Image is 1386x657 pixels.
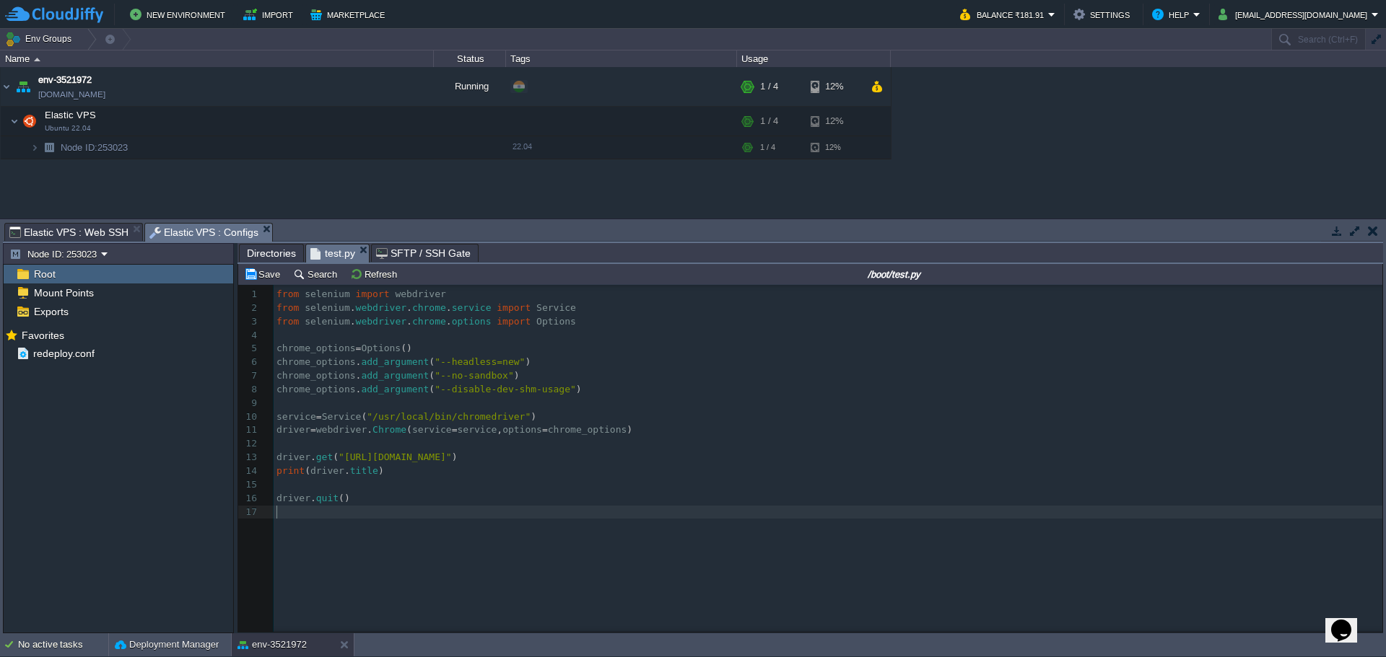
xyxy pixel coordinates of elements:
div: 12% [811,136,858,159]
a: Root [31,268,58,281]
span: Mount Points [31,286,96,299]
span: Chrome [372,424,406,435]
span: () [401,343,412,353]
span: driver [276,424,310,435]
span: ) [531,411,536,422]
span: test.py [310,244,355,263]
span: webdriver [356,302,406,313]
span: Elastic VPS : Configs [149,224,259,242]
div: 5 [238,342,261,356]
img: AMDAwAAAACH5BAEAAAAALAAAAAABAAEAAAICRAEAOw== [13,67,33,106]
button: env-3521972 [237,638,307,652]
img: AMDAwAAAACH5BAEAAAAALAAAAAABAAEAAAICRAEAOw== [34,58,40,61]
span: 253023 [59,141,130,154]
span: chrome_options [276,384,356,394]
span: ( [429,370,435,381]
span: Options [361,343,401,353]
div: 4 [238,329,261,343]
span: . [406,316,412,327]
span: SFTP / SSH Gate [376,244,471,262]
button: Balance ₹181.91 [960,6,1048,23]
span: selenium [305,288,350,299]
span: Service [322,411,362,422]
span: = [316,411,322,422]
span: ( [429,384,435,394]
span: ( [305,465,310,476]
img: AMDAwAAAACH5BAEAAAAALAAAAAABAAEAAAICRAEAOw== [10,107,19,136]
span: . [446,316,452,327]
a: redeploy.conf [30,347,97,360]
span: service [276,411,316,422]
span: = [542,424,548,435]
span: . [350,302,356,313]
span: . [344,465,350,476]
button: Save [244,268,284,281]
span: selenium [305,302,350,313]
span: = [452,424,458,435]
span: "--headless=new" [435,356,525,367]
a: Elastic VPSUbuntu 22.04 [43,110,98,120]
span: Service [536,302,576,313]
span: chrome_options [276,343,356,353]
button: Help [1152,6,1193,23]
span: add_argument [361,370,429,381]
a: Node ID:253023 [59,141,130,154]
span: ( [406,424,412,435]
span: from [276,302,299,313]
span: service [452,302,492,313]
button: Deployment Manager [115,638,219,652]
button: [EMAIL_ADDRESS][DOMAIN_NAME] [1219,6,1372,23]
span: import [497,316,531,327]
span: . [356,384,362,394]
div: 17 [238,506,261,519]
span: Favorites [19,329,66,342]
span: . [356,370,362,381]
span: ) [452,451,458,462]
div: Running [434,67,506,106]
span: ( [361,411,367,422]
span: "--no-sandbox" [435,370,514,381]
span: = [310,424,316,435]
div: 16 [238,492,261,506]
span: chrome [412,302,446,313]
span: import [356,288,390,299]
span: add_argument [361,384,429,394]
div: 7 [238,369,261,383]
span: ) [525,356,531,367]
span: "--disable-dev-shm-usage" [435,384,576,394]
a: Favorites [19,330,66,341]
button: New Environment [130,6,230,23]
span: 22.04 [513,142,532,151]
span: , [497,424,502,435]
div: Tags [507,50,736,67]
a: Exports [31,305,71,318]
span: . [356,356,362,367]
span: Directories [247,244,296,262]
iframe: chat widget [1325,599,1372,643]
span: "[URL][DOMAIN_NAME]" [339,451,452,462]
div: 3 [238,315,261,329]
span: . [446,302,452,313]
span: driver [310,465,344,476]
div: 12% [811,107,858,136]
span: get [316,451,333,462]
div: 1 / 4 [760,107,778,136]
span: from [276,316,299,327]
span: driver [276,451,310,462]
span: Node ID: [61,142,97,153]
img: AMDAwAAAACH5BAEAAAAALAAAAAABAAEAAAICRAEAOw== [1,67,12,106]
button: Import [243,6,297,23]
span: webdriver [316,424,367,435]
button: Env Groups [5,29,77,49]
div: Name [1,50,433,67]
button: Settings [1073,6,1134,23]
div: Usage [738,50,890,67]
span: . [350,316,356,327]
span: chrome_options [548,424,627,435]
div: 6 [238,356,261,369]
span: . [406,302,412,313]
span: ) [514,370,520,381]
span: . [367,424,372,435]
